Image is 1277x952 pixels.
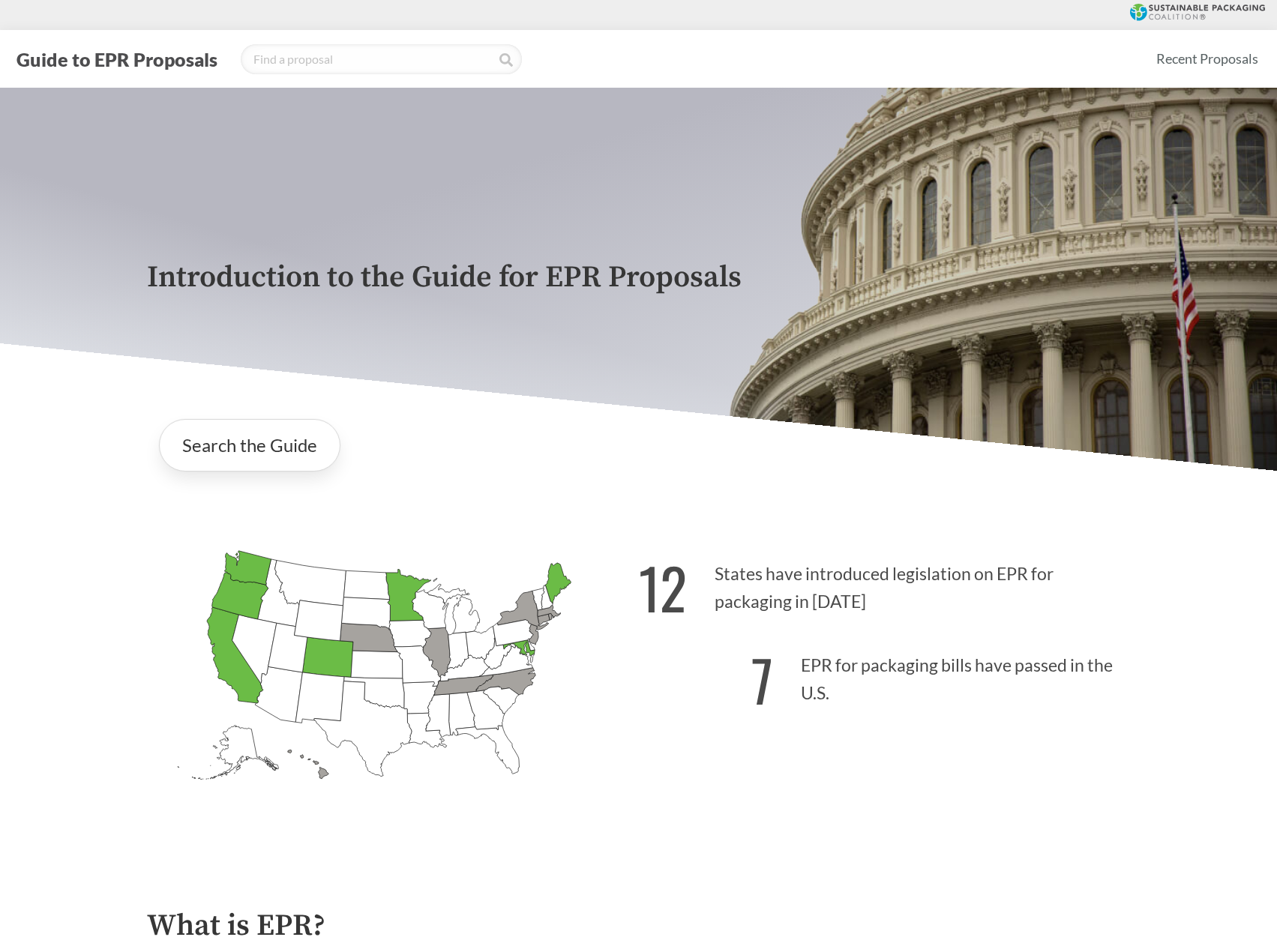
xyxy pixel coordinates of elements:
[241,44,522,74] input: Find a proposal
[147,261,1131,295] p: Introduction to the Guide for EPR Proposals
[12,47,222,71] button: Guide to EPR Proposals
[639,537,1131,630] p: States have introduced legislation on EPR for packaging in [DATE]
[751,638,773,721] strong: 7
[639,629,1131,721] p: EPR for packaging bills have passed in the U.S.
[147,909,1131,943] h2: What is EPR?
[1150,42,1265,76] a: Recent Proposals
[159,419,340,472] a: Search the Guide
[639,546,687,629] strong: 12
